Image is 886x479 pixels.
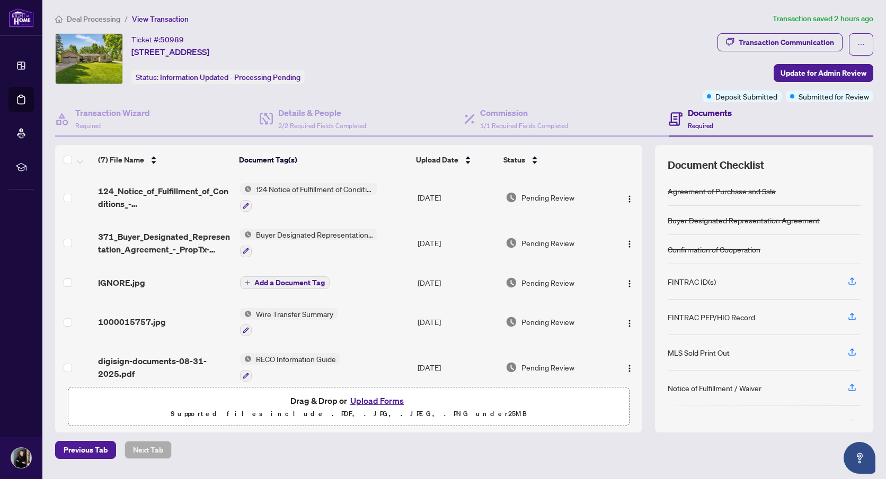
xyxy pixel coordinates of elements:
[67,14,120,24] span: Deal Processing
[98,230,232,256] span: 371_Buyer_Designated_Representation_Agreement_-_PropTx-[PERSON_NAME].pdf
[521,361,574,373] span: Pending Review
[240,229,252,240] img: Status Icon
[413,220,501,266] td: [DATE]
[240,353,340,382] button: Status IconRECO Information Guide
[160,73,300,82] span: Information Updated - Processing Pending
[480,122,568,130] span: 1/1 Required Fields Completed
[98,315,166,328] span: 1000015757.jpg
[254,279,325,286] span: Add a Document Tag
[290,394,407,408] span: Drag & Drop or
[413,266,501,300] td: [DATE]
[240,229,377,257] button: Status IconBuyer Designated Representation Agreement
[252,308,338,320] span: Wire Transfer Summary
[56,34,122,84] img: IMG-N12333947_1.jpg
[521,192,574,203] span: Pending Review
[668,382,761,394] div: Notice of Fulfillment / Waiver
[857,41,865,48] span: ellipsis
[844,442,875,474] button: Open asap
[347,394,407,408] button: Upload Forms
[412,145,499,175] th: Upload Date
[131,33,184,46] div: Ticket #:
[621,359,638,376] button: Logo
[668,311,755,323] div: FINTRAC PEP/HIO Record
[521,277,574,288] span: Pending Review
[240,308,338,337] button: Status IconWire Transfer Summary
[413,175,501,220] td: [DATE]
[160,35,184,44] span: 50989
[506,237,517,249] img: Document Status
[278,122,366,130] span: 2/2 Required Fields Completed
[625,240,634,248] img: Logo
[98,276,145,289] span: IGNORE.jpg
[506,361,517,373] img: Document Status
[240,183,252,195] img: Status Icon
[413,300,501,345] td: [DATE]
[75,408,623,420] p: Supported files include .PDF, .JPG, .JPEG, .PNG under 25 MB
[688,122,713,130] span: Required
[499,145,608,175] th: Status
[621,313,638,330] button: Logo
[131,70,305,84] div: Status:
[668,185,776,197] div: Agreement of Purchase and Sale
[240,308,252,320] img: Status Icon
[75,122,101,130] span: Required
[781,65,866,82] span: Update for Admin Review
[621,234,638,251] button: Logo
[521,316,574,328] span: Pending Review
[625,319,634,328] img: Logo
[773,13,873,25] article: Transaction saved 2 hours ago
[688,106,732,119] h4: Documents
[625,279,634,288] img: Logo
[55,441,116,459] button: Previous Tab
[55,15,63,23] span: home
[480,106,568,119] h4: Commission
[245,280,250,285] span: plus
[668,276,716,287] div: FINTRAC ID(s)
[94,145,235,175] th: (7) File Name
[413,345,501,390] td: [DATE]
[621,189,638,206] button: Logo
[774,64,873,82] button: Update for Admin Review
[75,106,150,119] h4: Transaction Wizard
[799,91,869,102] span: Submitted for Review
[240,276,330,289] button: Add a Document Tag
[621,274,638,291] button: Logo
[739,34,834,51] div: Transaction Communication
[503,154,525,166] span: Status
[416,154,458,166] span: Upload Date
[668,347,730,358] div: MLS Sold Print Out
[715,91,777,102] span: Deposit Submitted
[64,441,108,458] span: Previous Tab
[68,387,629,427] span: Drag & Drop orUpload FormsSupported files include .PDF, .JPG, .JPEG, .PNG under25MB
[240,183,377,212] button: Status Icon124 Notice of Fulfillment of Condition(s) - Agreement of Purchase and Sale
[98,154,144,166] span: (7) File Name
[235,145,412,175] th: Document Tag(s)
[668,214,820,226] div: Buyer Designated Representation Agreement
[98,185,232,210] span: 124_Notice_of_Fulfillment_of_Conditions_-_Agreement_of_Purchase_and_Sale_-_A_-_PropTx-[PERSON_NAM...
[8,8,34,28] img: logo
[252,183,377,195] span: 124 Notice of Fulfillment of Condition(s) - Agreement of Purchase and Sale
[506,316,517,328] img: Document Status
[240,276,330,290] button: Add a Document Tag
[668,243,760,255] div: Confirmation of Cooperation
[252,229,377,240] span: Buyer Designated Representation Agreement
[252,353,340,365] span: RECO Information Guide
[98,355,232,380] span: digisign-documents-08-31-2025.pdf
[240,353,252,365] img: Status Icon
[125,13,128,25] li: /
[132,14,189,24] span: View Transaction
[717,33,843,51] button: Transaction Communication
[521,237,574,249] span: Pending Review
[625,195,634,203] img: Logo
[506,277,517,288] img: Document Status
[625,364,634,373] img: Logo
[131,46,209,58] span: [STREET_ADDRESS]
[278,106,366,119] h4: Details & People
[125,441,172,459] button: Next Tab
[11,448,31,468] img: Profile Icon
[668,158,764,173] span: Document Checklist
[506,192,517,203] img: Document Status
